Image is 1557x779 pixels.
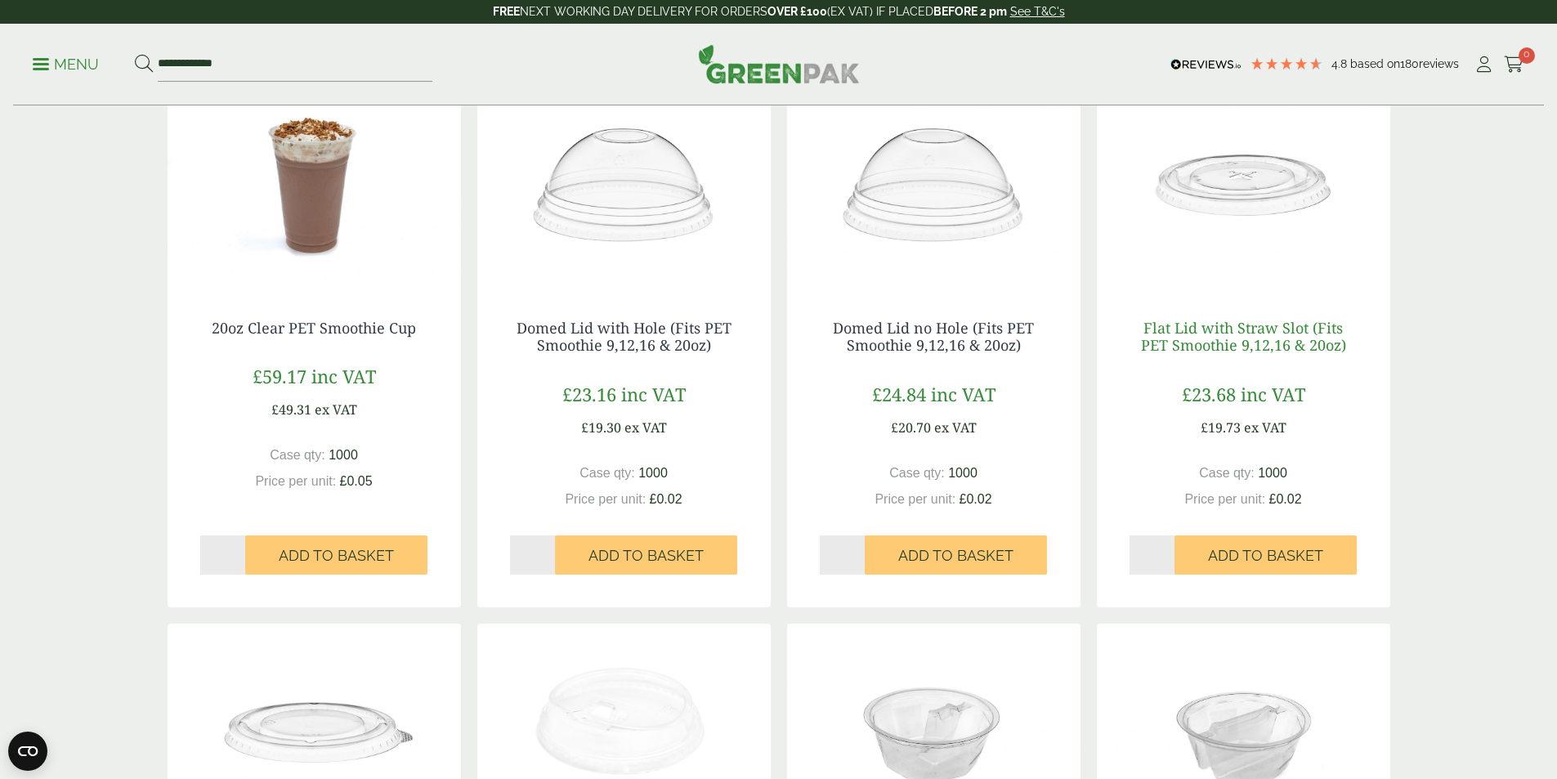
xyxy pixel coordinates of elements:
button: Add to Basket [865,535,1047,575]
img: GreenPak Supplies [698,44,860,83]
span: Price per unit: [875,492,955,506]
div: 4.78 Stars [1250,56,1323,71]
span: Add to Basket [1208,547,1323,565]
button: Add to Basket [555,535,737,575]
button: Open CMP widget [8,732,47,771]
i: My Account [1474,56,1494,73]
span: 0 [1519,47,1535,64]
span: reviews [1419,57,1459,70]
span: 180 [1400,57,1419,70]
span: 1000 [638,466,668,480]
span: £24.84 [872,382,926,406]
button: Add to Basket [1174,535,1357,575]
button: Add to Basket [245,535,427,575]
strong: OVER £100 [767,5,827,18]
span: inc VAT [621,382,686,406]
strong: FREE [493,5,520,18]
span: 1000 [948,466,978,480]
span: Case qty: [270,448,325,462]
span: £0.02 [650,492,682,506]
span: Price per unit: [1184,492,1265,506]
i: Cart [1504,56,1524,73]
span: Add to Basket [898,547,1013,565]
span: Add to Basket [279,547,394,565]
span: 1000 [329,448,358,462]
a: Flat Lid with Straw Slot (Fits PET Smoothie 9,12,16 & 20oz) [1141,318,1346,356]
img: REVIEWS.io [1170,59,1242,70]
span: £19.30 [581,419,621,437]
span: £20.70 [891,419,931,437]
a: 20oz Clear PET Smoothie Cup [212,318,416,338]
span: ex VAT [934,419,977,437]
strong: BEFORE 2 pm [933,5,1007,18]
span: Case qty: [889,466,945,480]
span: £0.02 [960,492,992,506]
span: Add to Basket [588,547,704,565]
span: £0.05 [340,474,373,488]
span: £23.68 [1182,382,1236,406]
img: Domed Lid no Hole (Fits PET Smoothie 9,12,16 & 20oz)-0 [787,83,1081,287]
span: Based on [1350,57,1400,70]
span: £19.73 [1201,419,1241,437]
span: £23.16 [562,382,616,406]
span: inc VAT [311,364,376,388]
span: £59.17 [253,364,306,388]
a: Menu [33,55,99,71]
a: 0 [1504,52,1524,77]
a: See T&C's [1010,5,1065,18]
span: £49.31 [271,401,311,419]
span: inc VAT [931,382,995,406]
span: ex VAT [315,401,357,419]
img: 20oz PET Smoothie Cup with Chocolate milkshake and cream [168,83,461,287]
img: Dome-with-hold-lid [477,83,771,287]
span: 4.8 [1331,57,1350,70]
span: inc VAT [1241,382,1305,406]
span: Case qty: [1199,466,1255,480]
a: Domed Lid with Hole (Fits PET Smoothie 9,12,16 & 20oz) [517,318,732,356]
span: ex VAT [1244,419,1286,437]
span: Case qty: [579,466,635,480]
a: Domed Lid no Hole (Fits PET Smoothie 9,12,16 & 20oz) [833,318,1034,356]
span: Price per unit: [255,474,336,488]
span: Price per unit: [565,492,646,506]
span: ex VAT [624,419,667,437]
p: Menu [33,55,99,74]
span: 1000 [1258,466,1287,480]
img: Flat Lid with Straw Slot (Fits PET 9,12,16 & 20oz)-Single Sleeve-0 [1097,83,1390,287]
span: £0.02 [1269,492,1302,506]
